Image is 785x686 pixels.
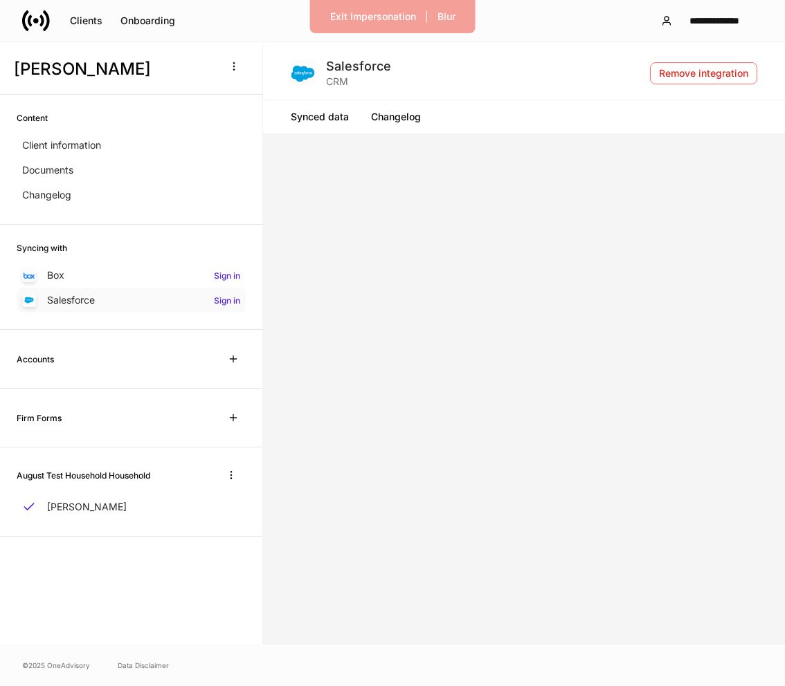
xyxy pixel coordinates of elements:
p: Box [47,268,64,282]
a: SalesforceSign in [17,288,246,313]
img: oYqM9ojoZLfzCHUefNbBcWHcyDPbQKagtYciMC8pFl3iZXy3dU33Uwy+706y+0q2uJ1ghNQf2OIHrSh50tUd9HaB5oMc62p0G... [24,272,35,279]
a: Documents [17,158,246,183]
button: Blur [428,6,464,28]
button: Onboarding [111,10,184,32]
div: Remove integration [659,68,748,78]
a: BoxSign in [17,263,246,288]
h6: Content [17,111,48,124]
div: CRM [326,75,395,89]
h6: Accounts [17,353,54,366]
h6: August Test Household Household [17,469,150,482]
div: Exit Impersonation [330,12,416,21]
h3: [PERSON_NAME] [14,58,214,80]
div: Salesforce [326,58,395,75]
button: Clients [61,10,111,32]
a: Data Disclaimer [118,660,169,671]
a: Synced data [291,100,349,133]
h6: Firm Forms [17,411,62,425]
a: Client information [17,133,246,158]
button: Remove integration [650,62,757,84]
p: Documents [22,163,73,177]
a: [PERSON_NAME] [17,494,246,519]
h6: Sign in [214,269,240,282]
p: [PERSON_NAME] [47,500,127,514]
span: © 2025 OneAdvisory [22,660,90,671]
a: Changelog [371,100,421,133]
button: Exit Impersonation [321,6,425,28]
div: Onboarding [120,16,175,26]
p: Salesforce [47,293,95,307]
a: Changelog [17,183,246,207]
p: Changelog [22,188,71,202]
p: Client information [22,138,101,152]
div: Blur [437,12,455,21]
h6: Syncing with [17,241,67,254]
h6: Sign in [214,294,240,307]
div: Clients [70,16,102,26]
